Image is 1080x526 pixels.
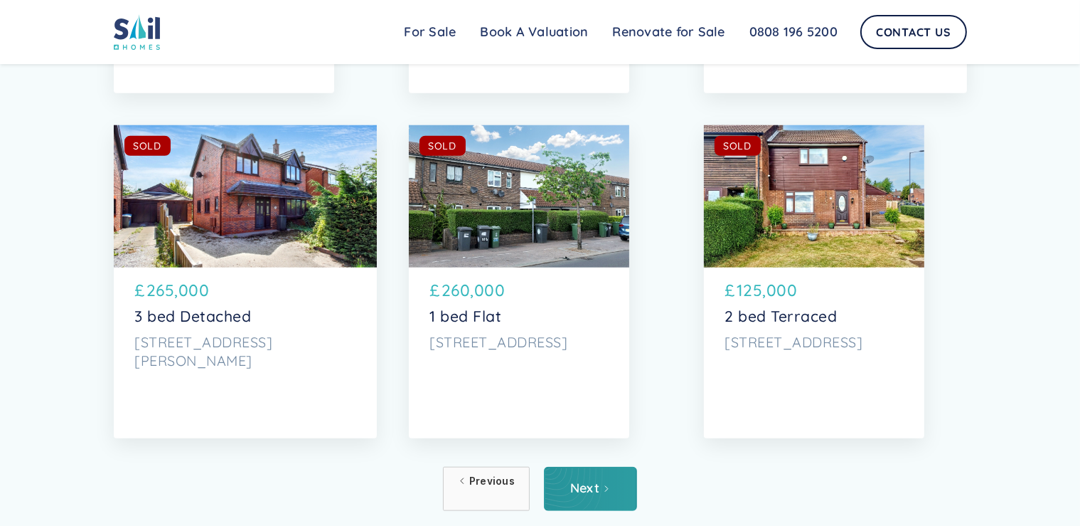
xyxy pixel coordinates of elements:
div: Previous [469,474,515,488]
p: £ [430,278,441,303]
div: List [114,467,967,511]
p: £ [135,278,146,303]
img: sail home logo colored [114,14,161,50]
a: Book A Valuation [469,18,601,46]
p: 3 bed Detached [135,307,355,326]
p: [STREET_ADDRESS][PERSON_NAME] [135,333,355,369]
a: Contact Us [860,15,967,49]
p: 2 bed Terraced [725,307,903,326]
a: SOLD£265,0003 bed Detached[STREET_ADDRESS][PERSON_NAME] [114,125,377,438]
div: Next [570,481,599,495]
p: [STREET_ADDRESS] [430,333,608,352]
a: SOLD£260,0001 bed Flat[STREET_ADDRESS] [409,125,629,438]
a: SOLD£125,0002 bed Terraced[STREET_ADDRESS] [704,125,924,438]
p: 265,000 [146,278,210,303]
a: Next Page [544,467,637,511]
a: Renovate for Sale [601,18,737,46]
p: 125,000 [737,278,798,303]
p: 1 bed Flat [430,307,608,326]
a: Previous Page [443,467,530,511]
a: For Sale [392,18,469,46]
p: 260,000 [442,278,506,303]
p: [STREET_ADDRESS] [725,333,903,352]
a: 0808 196 5200 [737,18,850,46]
p: £ [725,278,736,303]
div: SOLD [133,139,161,153]
div: SOLD [428,139,456,153]
div: SOLD [723,139,752,153]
